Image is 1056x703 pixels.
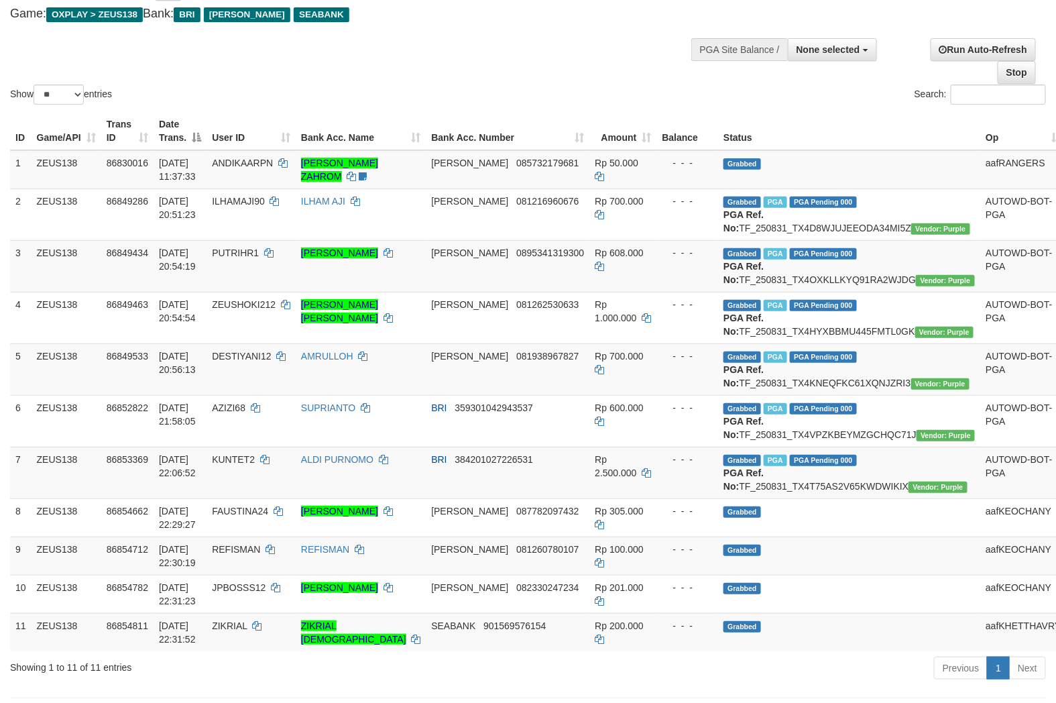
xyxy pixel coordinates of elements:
[159,299,196,323] span: [DATE] 20:54:54
[431,506,508,517] span: [PERSON_NAME]
[516,506,579,517] span: Copy 087782097432 to clipboard
[595,351,643,362] span: Rp 700.000
[431,351,508,362] span: [PERSON_NAME]
[10,7,691,21] h4: Game: Bank:
[662,156,713,170] div: - - -
[790,351,857,363] span: PGA Pending
[723,261,764,285] b: PGA Ref. No:
[32,240,101,292] td: ZEUS138
[723,416,764,440] b: PGA Ref. No:
[595,582,643,593] span: Rp 201.000
[107,351,148,362] span: 86849533
[723,468,764,492] b: PGA Ref. No:
[159,582,196,606] span: [DATE] 22:31:23
[431,454,447,465] span: BRI
[159,196,196,220] span: [DATE] 20:51:23
[107,620,148,631] span: 86854811
[764,455,787,466] span: Marked by aaftrukkakada
[431,158,508,168] span: [PERSON_NAME]
[107,248,148,258] span: 86849434
[934,657,988,680] a: Previous
[788,38,877,61] button: None selected
[212,506,268,517] span: FAUSTINA24
[10,575,32,613] td: 10
[431,196,508,207] span: [PERSON_NAME]
[723,209,764,233] b: PGA Ref. No:
[159,454,196,478] span: [DATE] 22:06:52
[301,248,378,258] a: [PERSON_NAME]
[662,298,713,311] div: - - -
[159,158,196,182] span: [DATE] 11:37:33
[662,453,713,466] div: - - -
[790,455,857,466] span: PGA Pending
[431,620,475,631] span: SEABANK
[516,158,579,168] span: Copy 085732179681 to clipboard
[595,620,643,631] span: Rp 200.000
[691,38,788,61] div: PGA Site Balance /
[101,112,154,150] th: Trans ID: activate to sort column ascending
[107,299,148,310] span: 86849463
[483,620,546,631] span: Copy 901569576154 to clipboard
[431,248,508,258] span: [PERSON_NAME]
[10,613,32,651] td: 11
[431,299,508,310] span: [PERSON_NAME]
[595,454,636,478] span: Rp 2.500.000
[154,112,207,150] th: Date Trans.: activate to sort column descending
[207,112,296,150] th: User ID: activate to sort column ascending
[790,300,857,311] span: PGA Pending
[431,544,508,555] span: [PERSON_NAME]
[723,158,761,170] span: Grabbed
[159,620,196,645] span: [DATE] 22:31:52
[595,299,636,323] span: Rp 1.000.000
[32,112,101,150] th: Game/API: activate to sort column ascending
[790,197,857,208] span: PGA Pending
[212,196,265,207] span: ILHAMAJI90
[662,619,713,633] div: - - -
[212,299,276,310] span: ZEUSHOKI212
[301,299,378,323] a: [PERSON_NAME] [PERSON_NAME]
[723,403,761,415] span: Grabbed
[107,544,148,555] span: 86854712
[764,248,787,260] span: Marked by aafRornrotha
[34,85,84,105] select: Showentries
[107,506,148,517] span: 86854662
[662,401,713,415] div: - - -
[107,196,148,207] span: 86849286
[455,402,533,413] span: Copy 359301042943537 to clipboard
[426,112,589,150] th: Bank Acc. Number: activate to sort column ascending
[911,223,970,235] span: Vendor URL: https://trx4.1velocity.biz
[301,454,373,465] a: ALDI PURNOMO
[32,292,101,343] td: ZEUS138
[908,482,967,493] span: Vendor URL: https://trx4.1velocity.biz
[595,544,643,555] span: Rp 100.000
[723,364,764,388] b: PGA Ref. No:
[32,188,101,240] td: ZEUS138
[723,455,761,466] span: Grabbed
[212,158,273,168] span: ANDIKAARPN
[204,7,290,22] span: [PERSON_NAME]
[718,395,980,447] td: TF_250831_TX4VPZKBEYMZGCHQC71J
[723,197,761,208] span: Grabbed
[10,240,32,292] td: 3
[174,7,200,22] span: BRI
[431,402,447,413] span: BRI
[10,85,112,105] label: Show entries
[723,621,761,633] span: Grabbed
[296,112,426,150] th: Bank Acc. Name: activate to sort column ascending
[790,403,857,415] span: PGA Pending
[516,351,579,362] span: Copy 081938967827 to clipboard
[723,313,764,337] b: PGA Ref. No:
[301,544,349,555] a: REFISMAN
[595,506,643,517] span: Rp 305.000
[212,351,271,362] span: DESTIYANI12
[764,197,787,208] span: Marked by aafRornrotha
[212,544,260,555] span: REFISMAN
[662,349,713,363] div: - - -
[951,85,1046,105] input: Search:
[159,402,196,427] span: [DATE] 21:58:05
[723,248,761,260] span: Grabbed
[159,544,196,568] span: [DATE] 22:30:19
[790,248,857,260] span: PGA Pending
[797,44,860,55] span: None selected
[987,657,1010,680] a: 1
